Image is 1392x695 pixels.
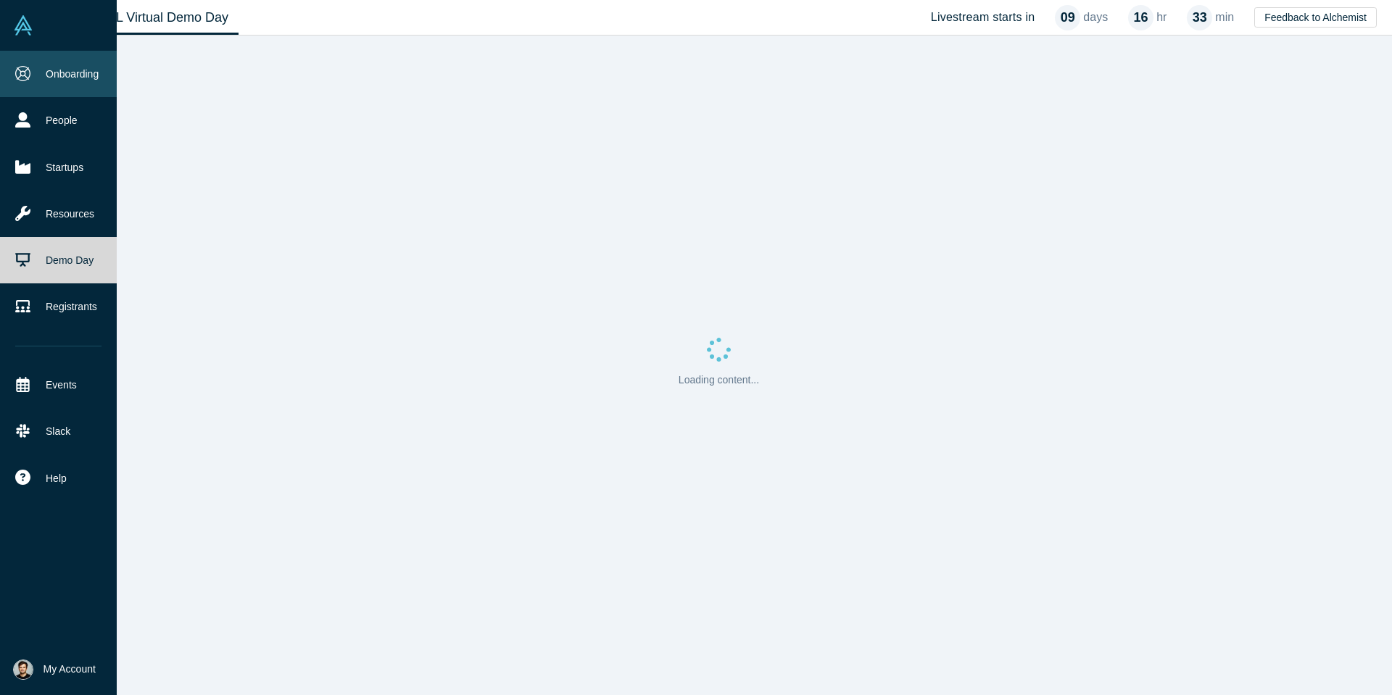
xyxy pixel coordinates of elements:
[679,373,759,388] p: Loading content...
[1215,9,1234,26] p: min
[1254,7,1377,28] button: Feedback to Alchemist
[1156,9,1167,26] p: hr
[1128,5,1153,30] div: 16
[13,659,96,680] button: My Account
[13,659,33,680] img: Maksym Tereshchenko's Account
[931,10,1035,24] h4: Livestream starts in
[1083,9,1108,26] p: days
[43,662,96,677] span: My Account
[1187,5,1212,30] div: 33
[1055,5,1080,30] div: 09
[46,471,67,486] span: Help
[13,15,33,36] img: Alchemist Vault Logo
[61,1,239,35] a: Class XL Virtual Demo Day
